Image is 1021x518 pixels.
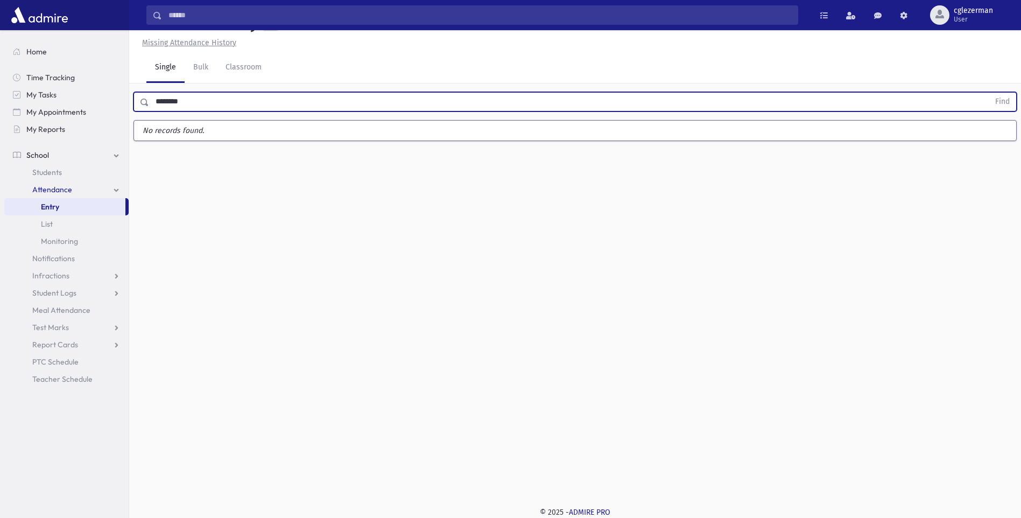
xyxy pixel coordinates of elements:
button: Find [989,93,1016,111]
a: My Appointments [4,103,129,121]
span: Infractions [32,271,69,281]
input: Search [162,5,798,25]
a: Notifications [4,250,129,267]
span: Home [26,47,47,57]
span: List [41,219,53,229]
a: Teacher Schedule [4,370,129,388]
a: Single [146,53,185,83]
a: My Tasks [4,86,129,103]
a: Home [4,43,129,60]
a: Entry [4,198,125,215]
a: My Reports [4,121,129,138]
span: cglezerman [954,6,993,15]
span: Notifications [32,254,75,263]
a: Classroom [217,53,270,83]
a: Monitoring [4,233,129,250]
span: My Appointments [26,107,86,117]
a: Students [4,164,129,181]
a: Meal Attendance [4,302,129,319]
img: AdmirePro [9,4,71,26]
span: Student Logs [32,288,76,298]
a: Time Tracking [4,69,129,86]
a: Infractions [4,267,129,284]
a: Attendance [4,181,129,198]
div: © 2025 - [146,507,1004,518]
span: Attendance [32,185,72,194]
a: School [4,146,129,164]
a: Test Marks [4,319,129,336]
a: PTC Schedule [4,353,129,370]
span: Monitoring [41,236,78,246]
span: PTC Schedule [32,357,79,367]
u: Missing Attendance History [142,38,236,47]
span: Students [32,167,62,177]
span: User [954,15,993,24]
a: Student Logs [4,284,129,302]
span: Meal Attendance [32,305,90,315]
span: Test Marks [32,323,69,332]
span: Report Cards [32,340,78,349]
span: Teacher Schedule [32,374,93,384]
span: Entry [41,202,59,212]
span: Time Tracking [26,73,75,82]
a: Report Cards [4,336,129,353]
span: School [26,150,49,160]
span: My Reports [26,124,65,134]
a: Missing Attendance History [138,38,236,47]
a: Bulk [185,53,217,83]
a: List [4,215,129,233]
label: No records found. [134,121,1016,141]
span: My Tasks [26,90,57,100]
